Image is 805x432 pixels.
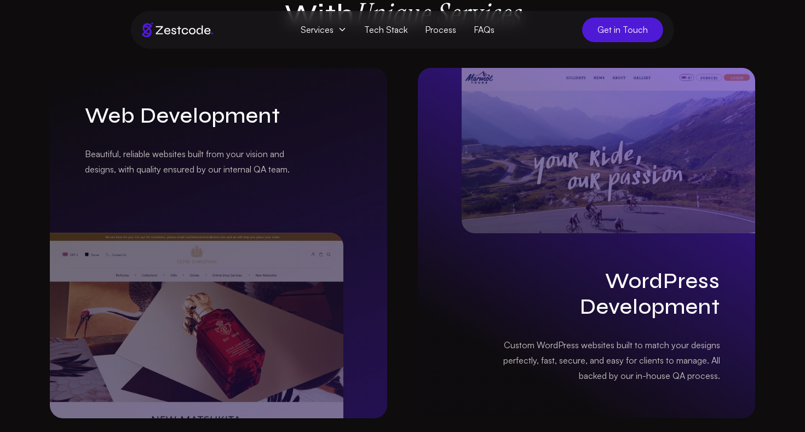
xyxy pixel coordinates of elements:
a: FAQs [465,20,503,40]
a: Web DevelopmentBeautiful, reliable websites built from your vision and designs, with quality ensu... [50,68,387,418]
a: Process [416,20,465,40]
img: Web Development [50,232,343,418]
p: Custom WordPress websites built to match your designs perfectly, fast, secure, and easy for clien... [497,337,720,383]
img: WordPress Development [462,68,755,233]
img: Brand logo of zestcode digital [142,22,213,37]
a: Tech Stack [355,20,416,40]
h3: Web Development [85,103,308,129]
h3: WordPress Development [497,268,720,319]
a: WordPress DevelopmentCustom WordPress websites built to match your designs perfectly, fast, secur... [418,68,755,418]
span: Services [292,20,355,40]
p: Beautiful, reliable websites built from your vision and designs, with quality ensured by our inte... [85,146,308,177]
a: Get in Touch [582,18,663,42]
